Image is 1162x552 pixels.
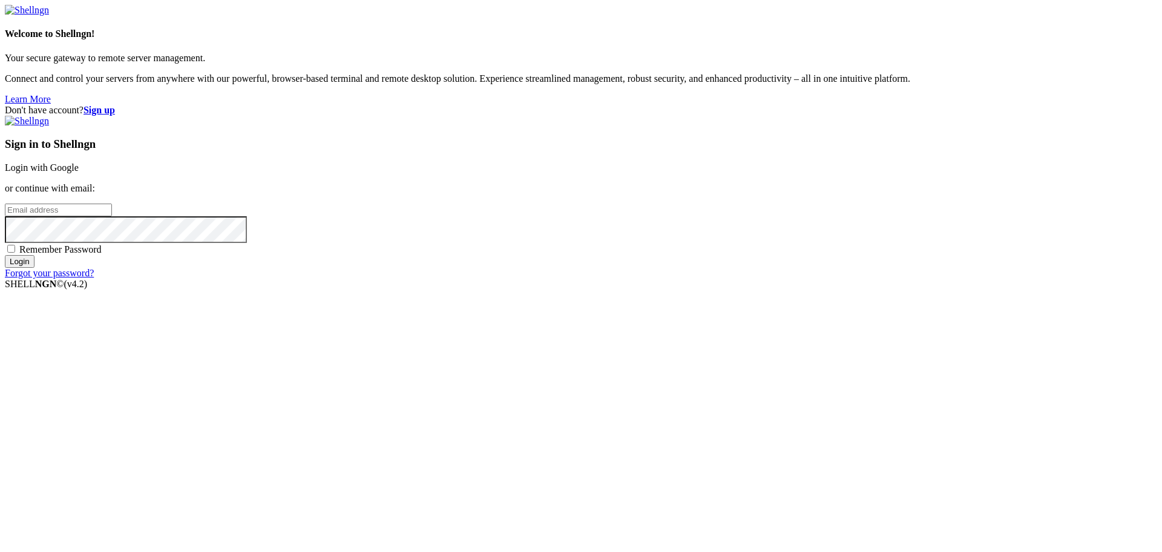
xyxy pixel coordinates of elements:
a: Forgot your password? [5,268,94,278]
img: Shellngn [5,5,49,16]
a: Sign up [84,105,115,115]
span: 4.2.0 [64,279,88,289]
a: Login with Google [5,162,79,173]
a: Learn More [5,94,51,104]
img: Shellngn [5,116,49,127]
p: Connect and control your servers from anywhere with our powerful, browser-based terminal and remo... [5,73,1157,84]
input: Login [5,255,34,268]
h3: Sign in to Shellngn [5,138,1157,151]
div: Don't have account? [5,105,1157,116]
p: Your secure gateway to remote server management. [5,53,1157,64]
span: SHELL © [5,279,87,289]
h4: Welcome to Shellngn! [5,28,1157,39]
p: or continue with email: [5,183,1157,194]
b: NGN [35,279,57,289]
span: Remember Password [19,244,102,254]
input: Remember Password [7,245,15,253]
input: Email address [5,204,112,216]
